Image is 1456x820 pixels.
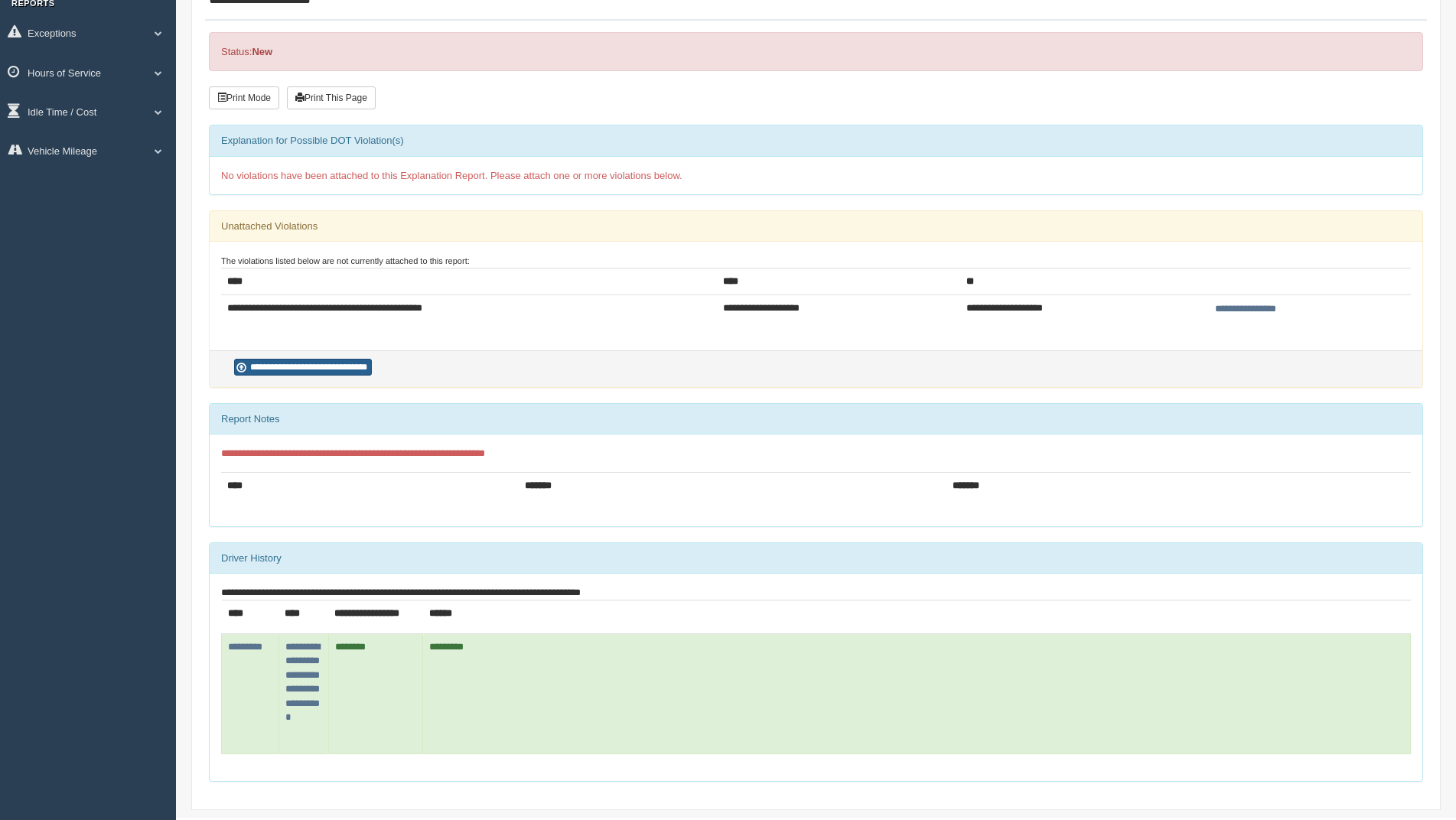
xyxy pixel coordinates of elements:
[209,86,279,109] button: Print Mode
[209,32,1423,71] div: Status:
[252,46,272,57] strong: New
[287,86,376,109] button: Print This Page
[221,256,470,265] small: The violations listed below are not currently attached to this report:
[210,404,1422,434] div: Report Notes
[210,125,1422,156] div: Explanation for Possible DOT Violation(s)
[221,170,682,181] span: No violations have been attached to this Explanation Report. Please attach one or more violations...
[210,543,1422,574] div: Driver History
[210,211,1422,242] div: Unattached Violations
